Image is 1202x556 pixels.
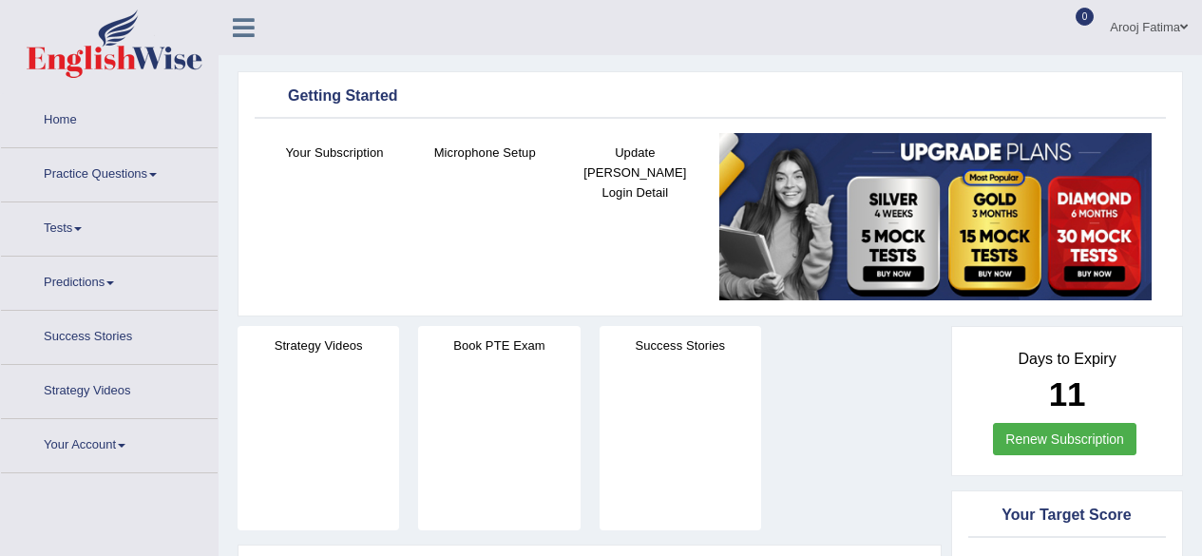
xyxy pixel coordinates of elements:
a: Predictions [1,257,218,304]
a: Practice Questions [1,148,218,196]
h4: Update [PERSON_NAME] Login Detail [569,143,700,202]
a: Success Stories [1,311,218,358]
h4: Your Subscription [269,143,400,163]
h4: Book PTE Exam [418,336,580,355]
h4: Success Stories [600,336,761,355]
img: small5.jpg [719,133,1152,300]
h4: Microphone Setup [419,143,550,163]
a: Home [1,94,218,142]
div: Getting Started [259,83,1161,111]
div: Your Target Score [973,502,1161,530]
span: 0 [1076,8,1095,26]
b: 11 [1049,375,1086,412]
a: Renew Subscription [993,423,1136,455]
a: Tests [1,202,218,250]
a: Your Account [1,419,218,467]
a: Strategy Videos [1,365,218,412]
h4: Strategy Videos [238,336,399,355]
h4: Days to Expiry [973,351,1161,368]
